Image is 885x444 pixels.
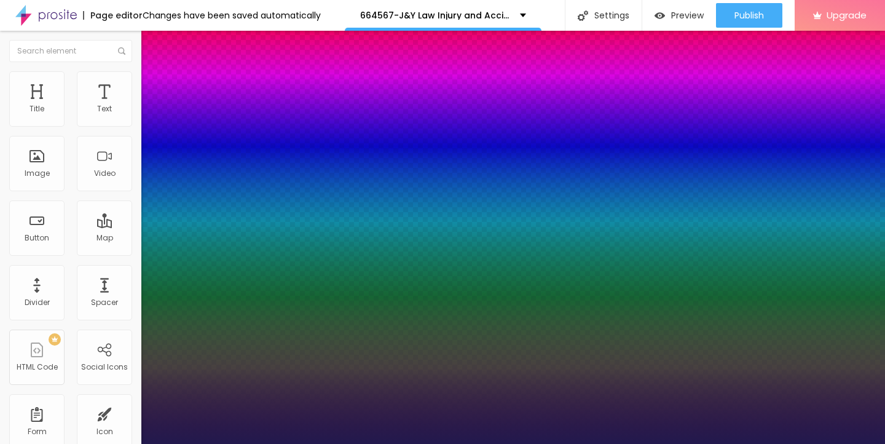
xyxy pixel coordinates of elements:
div: Text [97,105,112,113]
p: 664567-J&Y Law Injury and Accident Attorneys [360,11,511,20]
button: Preview [642,3,716,28]
div: HTML Code [17,363,58,371]
span: Upgrade [827,10,867,20]
img: Icone [118,47,125,55]
div: Icon [96,427,113,436]
button: Publish [716,3,782,28]
div: Divider [25,298,50,307]
div: Changes have been saved automatically [143,11,321,20]
div: Map [96,234,113,242]
div: Button [25,234,49,242]
img: Icone [578,10,588,21]
input: Search element [9,40,132,62]
img: view-1.svg [655,10,665,21]
div: Form [28,427,47,436]
div: Title [29,105,44,113]
div: Social Icons [81,363,128,371]
span: Preview [671,10,704,20]
div: Page editor [83,11,143,20]
div: Image [25,169,50,178]
div: Video [94,169,116,178]
div: Spacer [91,298,118,307]
span: Publish [734,10,764,20]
